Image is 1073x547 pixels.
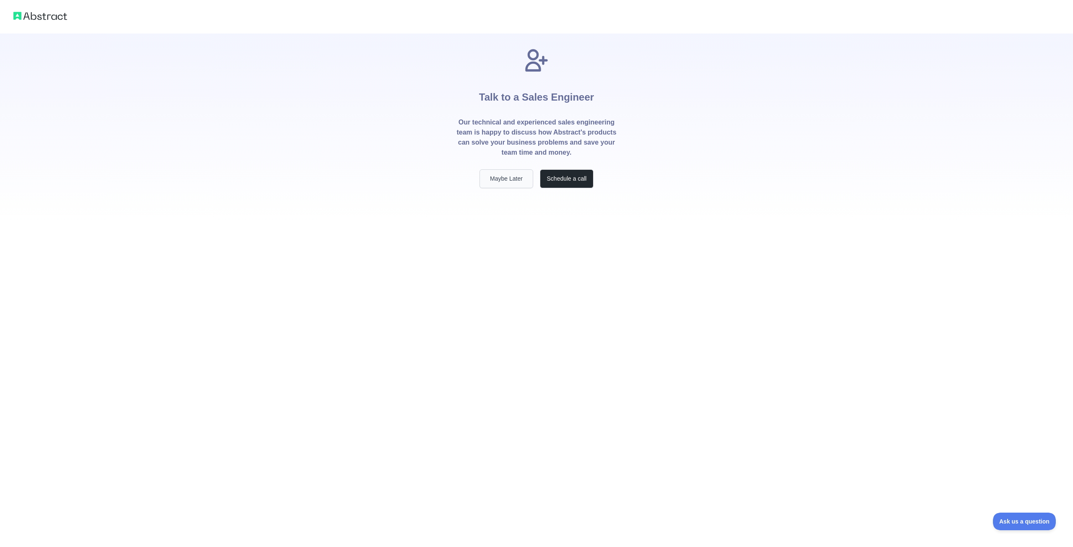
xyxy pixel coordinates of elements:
[13,10,67,22] img: Abstract logo
[479,169,533,188] button: Maybe Later
[456,117,617,158] p: Our technical and experienced sales engineering team is happy to discuss how Abstract's products ...
[479,74,594,117] h1: Talk to a Sales Engineer
[540,169,594,188] button: Schedule a call
[993,513,1056,530] iframe: Toggle Customer Support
